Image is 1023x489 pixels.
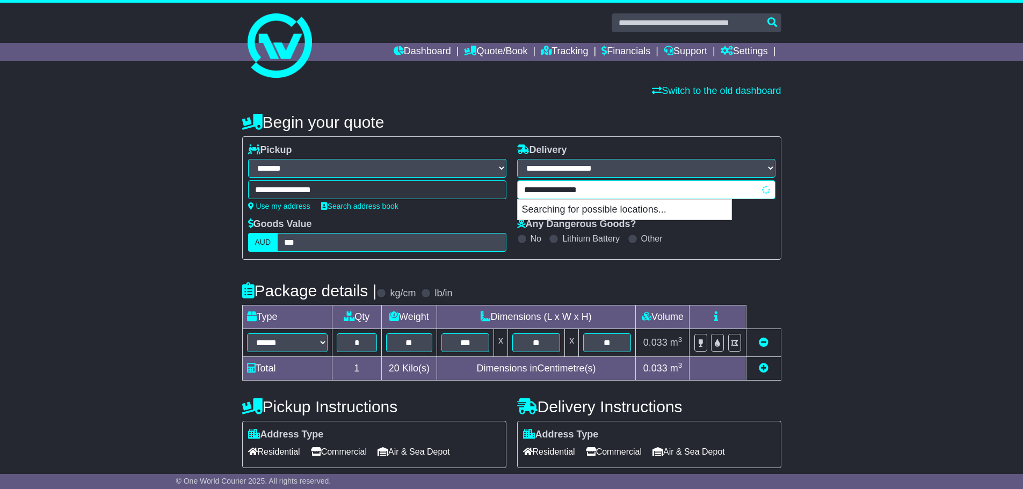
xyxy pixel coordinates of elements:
[641,233,663,244] label: Other
[242,305,332,329] td: Type
[248,429,324,441] label: Address Type
[248,443,300,460] span: Residential
[464,43,527,61] a: Quote/Book
[541,43,588,61] a: Tracking
[248,233,278,252] label: AUD
[390,288,416,300] label: kg/cm
[434,288,452,300] label: lb/in
[437,357,636,381] td: Dimensions in Centimetre(s)
[670,363,683,374] span: m
[517,218,636,230] label: Any Dangerous Goods?
[586,443,642,460] span: Commercial
[643,363,668,374] span: 0.033
[176,477,331,485] span: © One World Courier 2025. All rights reserved.
[242,113,781,131] h4: Begin your quote
[494,329,507,357] td: x
[248,202,310,210] a: Use my address
[636,305,690,329] td: Volume
[382,305,437,329] td: Weight
[643,337,668,348] span: 0.033
[721,43,768,61] a: Settings
[565,329,579,357] td: x
[242,282,377,300] h4: Package details |
[242,398,506,415] h4: Pickup Instructions
[523,443,575,460] span: Residential
[664,43,707,61] a: Support
[518,200,731,220] p: Searching for possible locations...
[562,233,620,244] label: Lithium Battery
[332,305,382,329] td: Qty
[531,233,541,244] label: No
[437,305,636,329] td: Dimensions (L x W x H)
[652,443,725,460] span: Air & Sea Depot
[378,443,450,460] span: Air & Sea Depot
[248,218,312,230] label: Goods Value
[652,85,781,96] a: Switch to the old dashboard
[382,357,437,381] td: Kilo(s)
[311,443,367,460] span: Commercial
[523,429,599,441] label: Address Type
[678,361,683,369] sup: 3
[321,202,398,210] a: Search address book
[678,335,683,344] sup: 3
[248,144,292,156] label: Pickup
[517,144,567,156] label: Delivery
[601,43,650,61] a: Financials
[759,337,768,348] a: Remove this item
[670,337,683,348] span: m
[389,363,400,374] span: 20
[242,357,332,381] td: Total
[332,357,382,381] td: 1
[517,398,781,415] h4: Delivery Instructions
[394,43,451,61] a: Dashboard
[759,363,768,374] a: Add new item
